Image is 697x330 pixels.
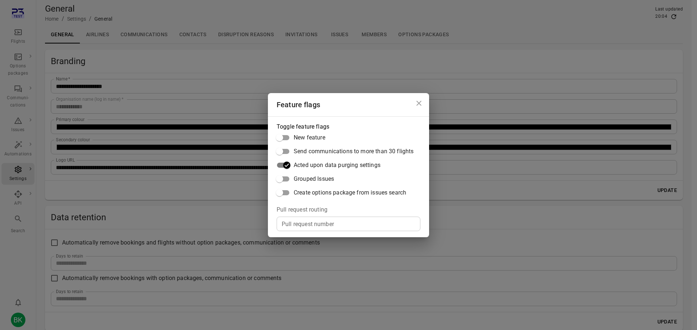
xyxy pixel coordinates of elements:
span: Grouped Issues [294,175,334,183]
button: Close dialog [412,96,426,110]
span: Send communications to more than 30 flights [294,147,413,156]
h2: Feature flags [268,93,429,116]
legend: Toggle feature flags [277,122,329,131]
legend: Pull request routing [277,205,327,214]
span: New feature [294,133,325,142]
span: Create options package from issues search [294,188,406,197]
span: Acted upon data purging settings [294,161,380,170]
iframe: Intercom live chat [672,305,690,323]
